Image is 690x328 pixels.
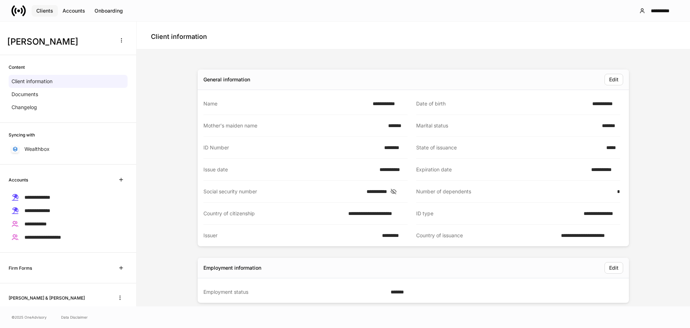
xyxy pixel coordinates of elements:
[9,75,128,88] a: Client information
[24,145,50,153] p: Wealthbox
[9,88,128,101] a: Documents
[604,74,623,85] button: Edit
[9,101,128,114] a: Changelog
[95,8,123,13] div: Onboarding
[203,166,375,173] div: Issue date
[203,122,384,129] div: Mother's maiden name
[9,295,85,301] h6: [PERSON_NAME] & [PERSON_NAME]
[11,104,37,111] p: Changelog
[203,264,261,271] div: Employment information
[203,288,386,296] div: Employment status
[203,210,344,217] div: Country of citizenship
[36,8,53,13] div: Clients
[7,36,111,48] h3: [PERSON_NAME]
[9,131,35,138] h6: Syncing with
[11,314,47,320] span: © 2025 OneAdvisory
[609,77,618,82] div: Edit
[11,78,52,85] p: Client information
[203,144,380,151] div: ID Number
[416,210,579,217] div: ID type
[604,262,623,274] button: Edit
[90,5,128,17] button: Onboarding
[9,64,25,71] h6: Content
[61,314,88,320] a: Data Disclaimer
[9,143,128,156] a: Wealthbox
[32,5,58,17] button: Clients
[203,232,378,239] div: Issuer
[416,100,588,107] div: Date of birth
[203,100,368,107] div: Name
[609,265,618,270] div: Edit
[151,32,207,41] h4: Client information
[416,232,557,239] div: Country of issuance
[416,144,602,151] div: State of issuance
[203,76,250,83] div: General information
[58,5,90,17] button: Accounts
[416,188,613,195] div: Number of dependents
[63,8,85,13] div: Accounts
[11,91,38,98] p: Documents
[203,188,362,195] div: Social security number
[9,265,32,271] h6: Firm Forms
[416,166,587,173] div: Expiration date
[416,122,598,129] div: Marital status
[9,176,28,183] h6: Accounts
